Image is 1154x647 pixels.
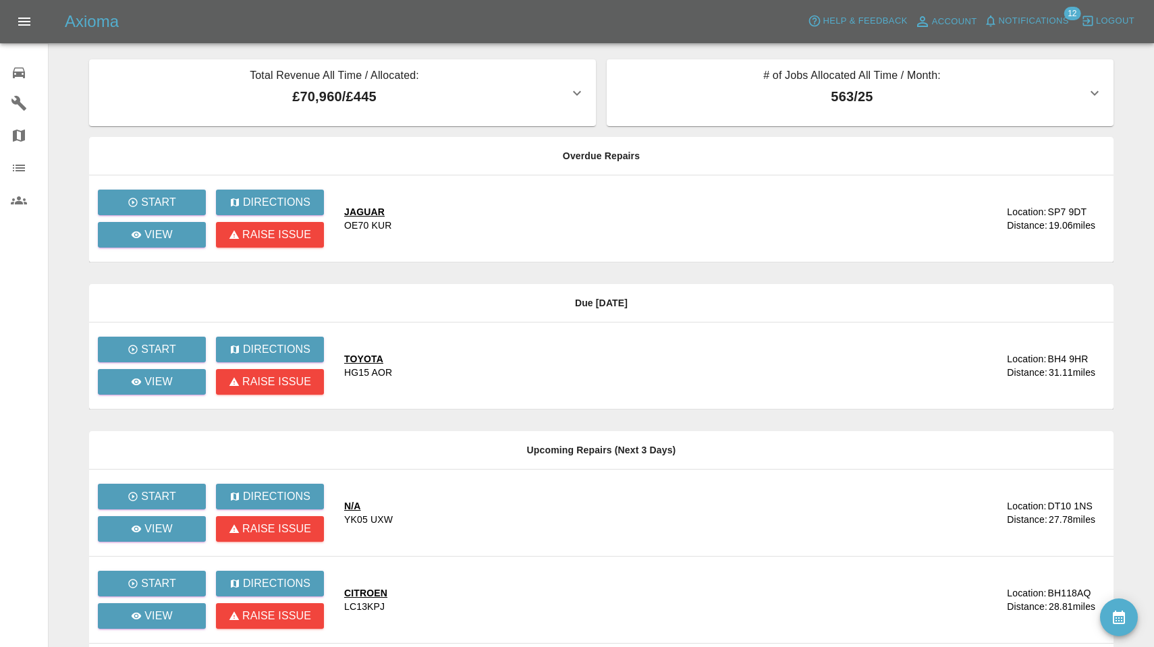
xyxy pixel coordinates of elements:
[1007,366,1047,379] div: Distance:
[141,341,176,358] p: Start
[932,14,977,30] span: Account
[243,575,310,592] p: Directions
[1047,586,1091,600] div: BH118AQ
[1047,499,1093,513] div: DT10 1NS
[98,337,206,362] button: Start
[141,194,176,210] p: Start
[1049,219,1103,232] div: 19.06 miles
[242,521,311,537] p: Raise issue
[98,484,206,509] button: Start
[144,227,173,243] p: View
[344,352,937,379] a: TOYOTAHG15 AOR
[1100,598,1138,636] button: availability
[911,11,981,32] a: Account
[98,222,206,248] a: View
[344,366,392,379] div: HG15 AOR
[1007,219,1047,232] div: Distance:
[89,431,1114,470] th: Upcoming Repairs (Next 3 Days)
[1007,352,1046,366] div: Location:
[243,341,310,358] p: Directions
[100,86,569,107] p: £70,960 / £445
[1049,366,1103,379] div: 31.11 miles
[216,190,324,215] button: Directions
[98,369,206,395] a: View
[607,59,1114,126] button: # of Jobs Allocated All Time / Month:563/25
[981,11,1072,32] button: Notifications
[216,222,324,248] button: Raise issue
[144,521,173,537] p: View
[948,205,1103,232] a: Location:SP7 9DTDistance:19.06miles
[948,499,1103,526] a: Location:DT10 1NSDistance:27.78miles
[98,190,206,215] button: Start
[1007,499,1046,513] div: Location:
[823,13,907,29] span: Help & Feedback
[216,369,324,395] button: Raise issue
[216,603,324,629] button: Raise issue
[243,488,310,505] p: Directions
[1049,600,1103,613] div: 28.81 miles
[242,374,311,390] p: Raise issue
[344,499,393,513] div: N/A
[948,586,1103,613] a: Location:BH118AQDistance:28.81miles
[344,205,937,232] a: JAGUAROE70 KUR
[243,194,310,210] p: Directions
[8,5,40,38] button: Open drawer
[144,608,173,624] p: View
[89,137,1114,175] th: Overdue Repairs
[242,608,311,624] p: Raise issue
[216,484,324,509] button: Directions
[242,227,311,243] p: Raise issue
[344,586,387,600] div: CITROEN
[1007,513,1047,526] div: Distance:
[1047,205,1087,219] div: SP7 9DT
[999,13,1069,29] span: Notifications
[1007,600,1047,613] div: Distance:
[98,516,206,542] a: View
[98,603,206,629] a: View
[98,571,206,596] button: Start
[89,59,596,126] button: Total Revenue All Time / Allocated:£70,960/£445
[617,86,1087,107] p: 563 / 25
[1007,205,1046,219] div: Location:
[948,352,1103,379] a: Location:BH4 9HRDistance:31.11miles
[617,67,1087,86] p: # of Jobs Allocated All Time / Month:
[1064,7,1080,20] span: 12
[141,488,176,505] p: Start
[344,499,937,526] a: N/AYK05 UXW
[344,513,393,526] div: YK05 UXW
[216,337,324,362] button: Directions
[216,571,324,596] button: Directions
[89,284,1114,322] th: Due [DATE]
[144,374,173,390] p: View
[1096,13,1134,29] span: Logout
[216,516,324,542] button: Raise issue
[344,219,391,232] div: OE70 KUR
[1078,11,1138,32] button: Logout
[1049,513,1103,526] div: 27.78 miles
[344,586,937,613] a: CITROENLC13KPJ
[65,11,119,32] h5: Axioma
[1007,586,1046,600] div: Location:
[804,11,910,32] button: Help & Feedback
[344,205,391,219] div: JAGUAR
[344,600,385,613] div: LC13KPJ
[1047,352,1088,366] div: BH4 9HR
[141,575,176,592] p: Start
[344,352,392,366] div: TOYOTA
[100,67,569,86] p: Total Revenue All Time / Allocated:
